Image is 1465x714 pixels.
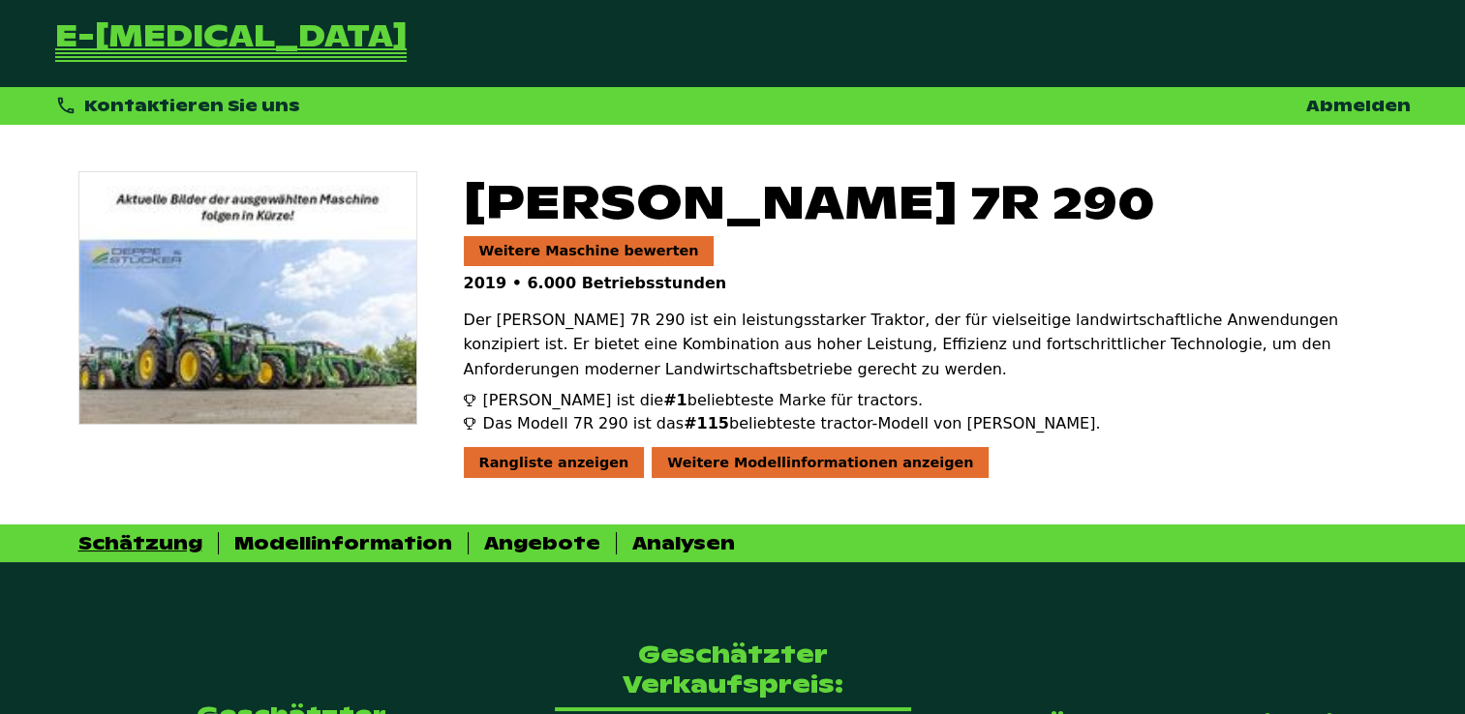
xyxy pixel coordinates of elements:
[55,95,301,117] div: Kontaktieren Sie uns
[79,172,416,424] img: John Deere 7R 290
[78,532,202,554] div: Schätzung
[1306,96,1411,116] a: Abmelden
[464,447,645,478] div: Rangliste anzeigen
[84,96,300,116] span: Kontaktieren Sie uns
[55,23,407,64] a: Zurück zur Startseite
[663,391,687,409] span: #1
[464,308,1388,382] p: Der [PERSON_NAME] 7R 290 ist ein leistungsstarker Traktor, der für vielseitige landwirtschaftlich...
[684,414,729,432] span: #115
[464,171,1155,232] span: [PERSON_NAME] 7R 290
[483,412,1101,435] span: Das Modell 7R 290 ist das beliebteste tractor-Modell von [PERSON_NAME].
[234,532,452,554] div: Modellinformation
[652,447,989,478] div: Weitere Modellinformationen anzeigen
[632,532,735,554] div: Analysen
[483,389,923,412] span: [PERSON_NAME] ist die beliebteste Marke für tractors.
[555,640,911,699] p: Geschätzter Verkaufspreis:
[464,274,1388,292] p: 2019 • 6.000 Betriebsstunden
[464,236,715,265] a: Weitere Maschine bewerten
[484,532,600,554] div: Angebote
